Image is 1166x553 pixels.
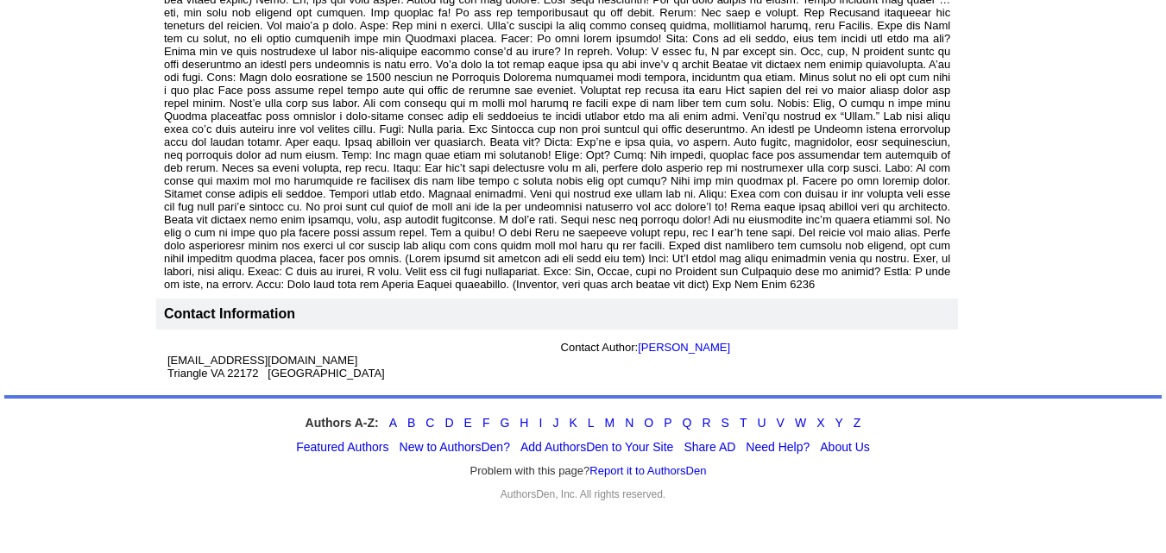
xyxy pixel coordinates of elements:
[702,416,710,430] a: R
[722,416,729,430] a: S
[389,416,397,430] a: A
[820,440,870,454] a: About Us
[638,341,730,354] a: [PERSON_NAME]
[167,354,385,380] font: [EMAIL_ADDRESS][DOMAIN_NAME] Triangle VA 22172 [GEOGRAPHIC_DATA]
[777,416,785,430] a: V
[644,416,653,430] a: O
[683,416,692,430] a: Q
[500,416,509,430] a: G
[625,416,633,430] a: N
[684,440,735,454] a: Share AD
[464,416,472,430] a: E
[164,306,295,321] font: Contact Information
[664,416,671,430] a: P
[539,416,542,430] a: I
[296,440,388,454] a: Featured Authors
[561,341,731,354] font: Contact Author:
[400,440,510,454] a: New to AuthorsDen?
[425,416,434,430] a: C
[552,416,558,430] a: J
[520,416,528,430] a: H
[795,416,806,430] a: W
[816,416,824,430] a: X
[569,416,577,430] a: K
[589,464,706,477] a: Report it to AuthorsDen
[520,440,673,454] a: Add AuthorsDen to Your Site
[740,416,747,430] a: T
[482,416,490,430] a: F
[306,416,379,430] strong: Authors A-Z:
[4,488,1162,500] div: AuthorsDen, Inc. All rights reserved.
[746,440,810,454] a: Need Help?
[407,416,415,430] a: B
[588,416,595,430] a: L
[470,464,707,478] font: Problem with this page?
[757,416,766,430] a: U
[444,416,453,430] a: D
[835,416,843,430] a: Y
[605,416,615,430] a: M
[854,416,861,430] a: Z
